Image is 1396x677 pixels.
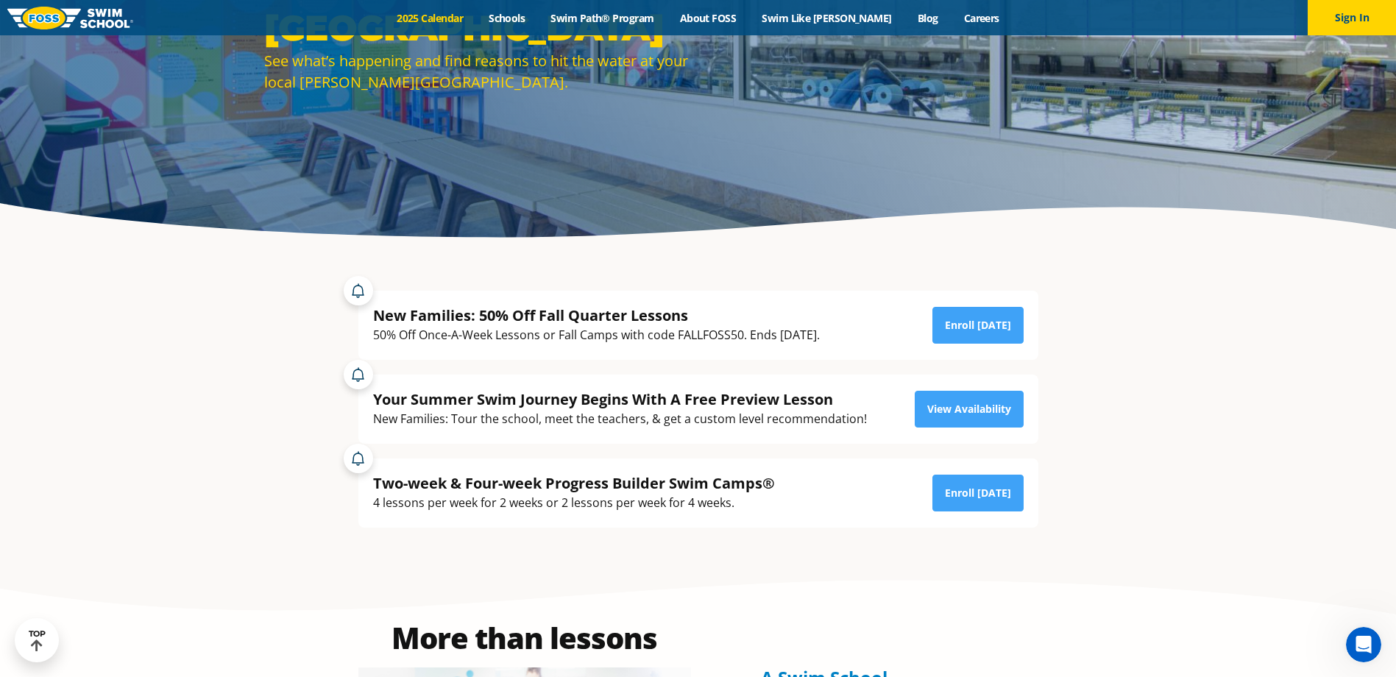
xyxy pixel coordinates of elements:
[951,11,1012,25] a: Careers
[373,325,820,345] div: 50% Off Once-A-Week Lessons or Fall Camps with code FALLFOSS50. Ends [DATE].
[373,473,775,493] div: Two-week & Four-week Progress Builder Swim Camps®
[1346,627,1381,662] iframe: Intercom live chat
[373,305,820,325] div: New Families: 50% Off Fall Quarter Lessons
[384,11,476,25] a: 2025 Calendar
[373,389,867,409] div: Your Summer Swim Journey Begins With A Free Preview Lesson
[538,11,667,25] a: Swim Path® Program
[476,11,538,25] a: Schools
[373,493,775,513] div: 4 lessons per week for 2 weeks or 2 lessons per week for 4 weeks.
[904,11,951,25] a: Blog
[932,475,1024,511] a: Enroll [DATE]
[749,11,905,25] a: Swim Like [PERSON_NAME]
[667,11,749,25] a: About FOSS
[358,623,691,653] h2: More than lessons
[29,629,46,652] div: TOP
[932,307,1024,344] a: Enroll [DATE]
[264,50,691,93] div: See what’s happening and find reasons to hit the water at your local [PERSON_NAME][GEOGRAPHIC_DATA].
[915,391,1024,428] a: View Availability
[7,7,133,29] img: FOSS Swim School Logo
[373,409,867,429] div: New Families: Tour the school, meet the teachers, & get a custom level recommendation!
